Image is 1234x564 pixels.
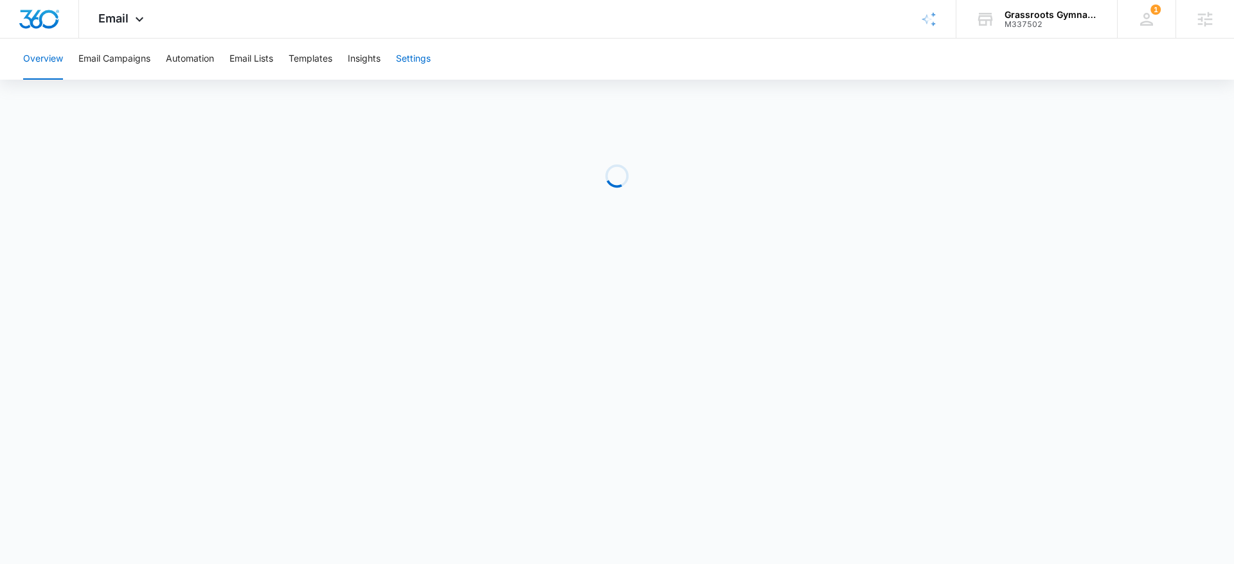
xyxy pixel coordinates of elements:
[1005,20,1098,29] div: account id
[23,39,63,80] button: Overview
[1005,10,1098,20] div: account name
[396,39,431,80] button: Settings
[289,39,332,80] button: Templates
[166,39,214,80] button: Automation
[98,12,129,25] span: Email
[348,39,380,80] button: Insights
[1150,4,1161,15] div: notifications count
[78,39,150,80] button: Email Campaigns
[1150,4,1161,15] span: 1
[229,39,273,80] button: Email Lists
